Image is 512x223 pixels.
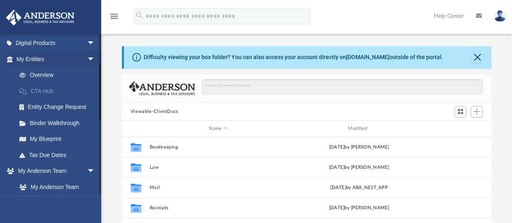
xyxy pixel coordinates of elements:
[11,83,107,99] a: CTA Hub
[494,10,506,22] img: User Pic
[4,10,77,25] img: Anderson Advisors Platinum Portal
[290,125,428,132] div: Modified
[149,125,287,132] div: Name
[290,164,427,171] div: [DATE] by [PERSON_NAME]
[11,131,103,147] a: My Blueprint
[290,184,427,191] div: [DATE] by ABA_NEST_APP
[6,35,107,51] a: Digital Productsarrow_drop_down
[11,115,107,131] a: Binder Walkthrough
[290,144,427,151] div: [DATE] by [PERSON_NAME]
[6,163,103,179] a: My Anderson Teamarrow_drop_down
[6,51,107,67] a: My Entitiesarrow_drop_down
[109,11,119,21] i: menu
[455,106,467,117] button: Switch to Grid View
[87,163,103,180] span: arrow_drop_down
[144,53,443,62] div: Difficulty viewing your box folder? You can also access your account directly on outside of the p...
[149,185,287,190] button: Mail
[431,125,488,132] div: id
[11,195,103,211] a: Anderson System
[125,125,146,132] div: id
[202,79,482,95] input: Search files and folders
[87,35,103,52] span: arrow_drop_down
[11,179,99,195] a: My Anderson Team
[290,204,427,212] div: [DATE] by [PERSON_NAME]
[11,67,107,83] a: Overview
[11,99,107,115] a: Entity Change Request
[471,106,483,117] button: Add
[149,144,287,150] button: Bookkeeping
[346,54,389,60] a: [DOMAIN_NAME]
[11,147,107,163] a: Tax Due Dates
[87,51,103,68] span: arrow_drop_down
[135,11,144,20] i: search
[131,108,178,115] button: Viewable-ClientDocs
[149,165,287,170] button: Law
[149,205,287,210] button: Receipts
[472,52,483,63] button: Close
[109,15,119,21] a: menu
